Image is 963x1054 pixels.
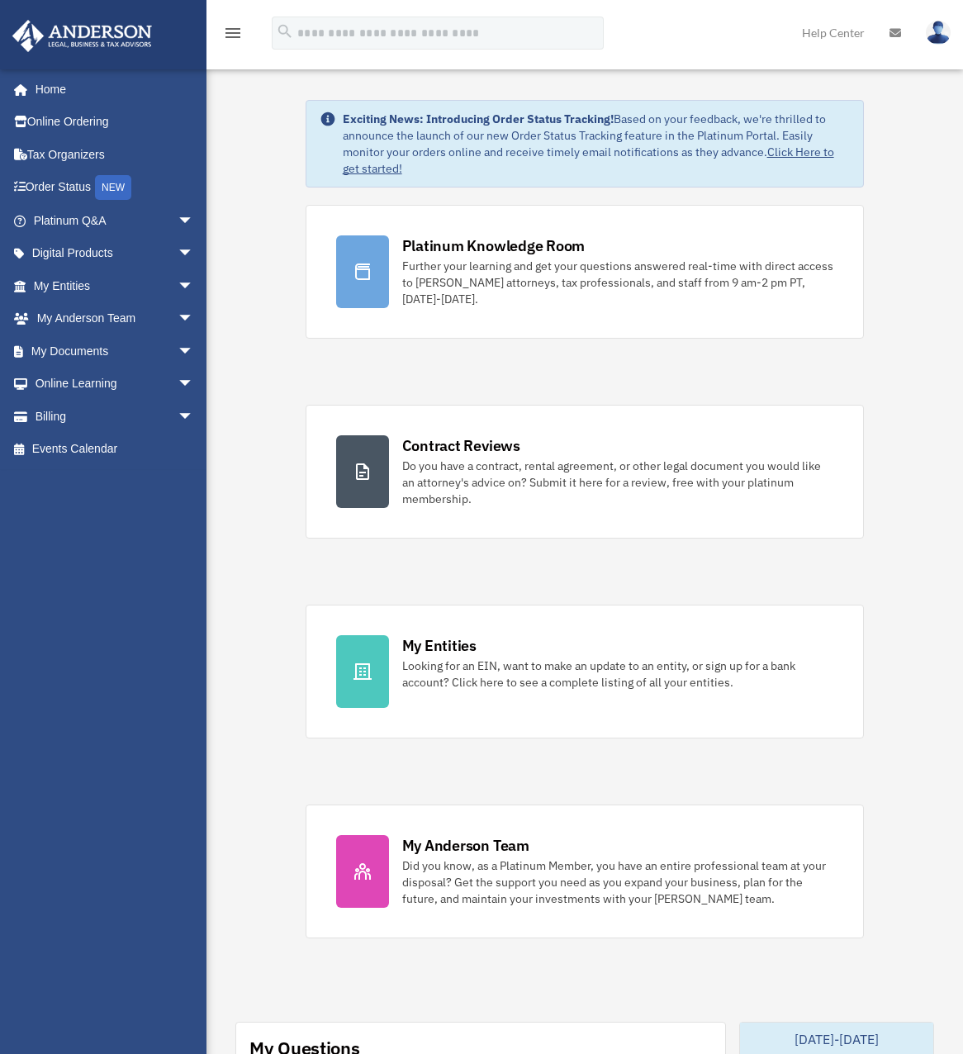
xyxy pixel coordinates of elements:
[95,175,131,200] div: NEW
[12,237,219,270] a: Digital Productsarrow_drop_down
[402,835,529,856] div: My Anderson Team
[7,20,157,52] img: Anderson Advisors Platinum Portal
[306,605,865,738] a: My Entities Looking for an EIN, want to make an update to an entity, or sign up for a bank accoun...
[926,21,951,45] img: User Pic
[306,405,865,539] a: Contract Reviews Do you have a contract, rental agreement, or other legal document you would like...
[178,204,211,238] span: arrow_drop_down
[402,857,834,907] div: Did you know, as a Platinum Member, you have an entire professional team at your disposal? Get th...
[276,22,294,40] i: search
[178,269,211,303] span: arrow_drop_down
[178,335,211,368] span: arrow_drop_down
[12,368,219,401] a: Online Learningarrow_drop_down
[306,205,865,339] a: Platinum Knowledge Room Further your learning and get your questions answered real-time with dire...
[12,171,219,205] a: Order StatusNEW
[306,805,865,938] a: My Anderson Team Did you know, as a Platinum Member, you have an entire professional team at your...
[12,302,219,335] a: My Anderson Teamarrow_drop_down
[12,73,211,106] a: Home
[12,433,219,466] a: Events Calendar
[12,106,219,139] a: Online Ordering
[12,138,219,171] a: Tax Organizers
[178,368,211,401] span: arrow_drop_down
[402,635,477,656] div: My Entities
[178,237,211,271] span: arrow_drop_down
[178,302,211,336] span: arrow_drop_down
[178,400,211,434] span: arrow_drop_down
[402,458,834,507] div: Do you have a contract, rental agreement, or other legal document you would like an attorney's ad...
[402,435,520,456] div: Contract Reviews
[12,269,219,302] a: My Entitiesarrow_drop_down
[402,235,586,256] div: Platinum Knowledge Room
[12,204,219,237] a: Platinum Q&Aarrow_drop_down
[12,400,219,433] a: Billingarrow_drop_down
[402,658,834,691] div: Looking for an EIN, want to make an update to an entity, or sign up for a bank account? Click her...
[223,29,243,43] a: menu
[402,258,834,307] div: Further your learning and get your questions answered real-time with direct access to [PERSON_NAM...
[12,335,219,368] a: My Documentsarrow_drop_down
[343,112,614,126] strong: Exciting News: Introducing Order Status Tracking!
[343,145,834,176] a: Click Here to get started!
[343,111,851,177] div: Based on your feedback, we're thrilled to announce the launch of our new Order Status Tracking fe...
[223,23,243,43] i: menu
